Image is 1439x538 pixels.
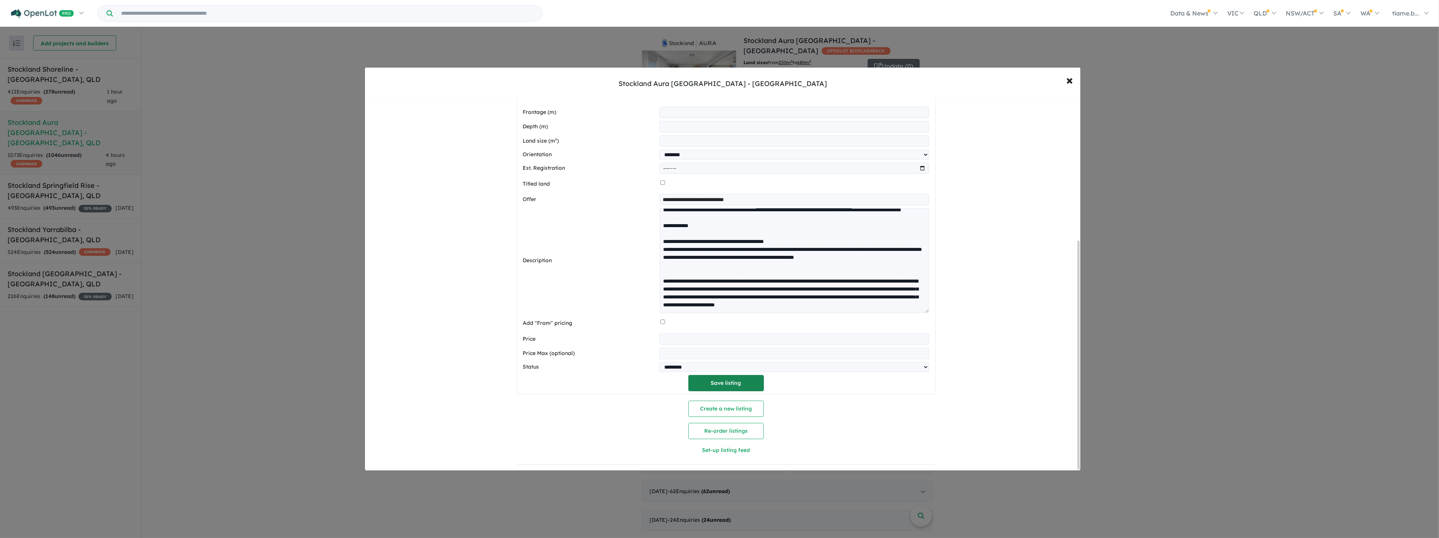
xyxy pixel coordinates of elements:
label: Price Max (optional) [523,349,657,358]
label: Status [523,363,657,372]
button: Save listing [688,375,764,391]
label: Offer [523,195,657,204]
span: × [1066,72,1073,88]
label: Add "From" pricing [523,319,657,328]
button: Re-order listings [688,423,764,439]
label: Land size (m²) [523,137,657,146]
label: Orientation [523,150,657,159]
input: Try estate name, suburb, builder or developer [114,5,541,22]
span: tiarne.b... [1392,9,1419,17]
div: Stockland Aura [GEOGRAPHIC_DATA] - [GEOGRAPHIC_DATA] [619,79,827,89]
label: Titled land [523,180,657,189]
label: Frontage (m) [523,108,657,117]
button: Set-up listing feed [621,442,831,458]
img: Openlot PRO Logo White [11,9,74,18]
button: Create a new listing [688,401,764,417]
label: Est. Registration [523,164,657,173]
label: Description [523,256,657,265]
label: Price [523,335,657,344]
label: Depth (m) [523,122,657,131]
